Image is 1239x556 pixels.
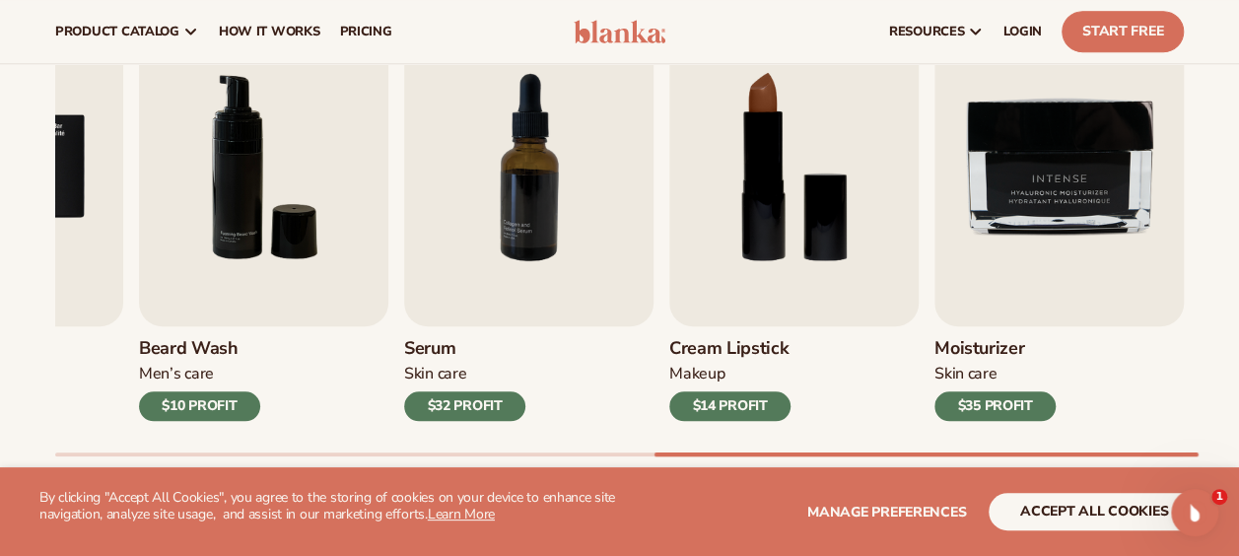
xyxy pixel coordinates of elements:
[428,505,495,523] a: Learn More
[1171,489,1218,536] iframe: Intercom live chat
[404,8,654,421] a: 7 / 9
[889,24,964,39] span: resources
[139,391,260,421] div: $10 PROFIT
[404,391,525,421] div: $32 PROFIT
[574,20,666,43] img: logo
[339,24,391,39] span: pricing
[934,8,1184,421] a: 9 / 9
[55,24,179,39] span: product catalog
[404,364,525,384] div: Skin Care
[669,364,791,384] div: Makeup
[934,391,1056,421] div: $35 PROFIT
[807,503,966,521] span: Manage preferences
[934,338,1056,360] h3: Moisturizer
[807,493,966,530] button: Manage preferences
[669,338,791,360] h3: Cream Lipstick
[989,493,1200,530] button: accept all cookies
[1211,489,1227,505] span: 1
[139,364,260,384] div: Men’s Care
[1062,11,1184,52] a: Start Free
[139,338,260,360] h3: Beard Wash
[669,8,919,421] a: 8 / 9
[934,364,1056,384] div: Skin Care
[669,391,791,421] div: $14 PROFIT
[404,338,525,360] h3: Serum
[1003,24,1042,39] span: LOGIN
[219,24,320,39] span: How It Works
[139,8,388,421] a: 6 / 9
[39,490,620,523] p: By clicking "Accept All Cookies", you agree to the storing of cookies on your device to enhance s...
